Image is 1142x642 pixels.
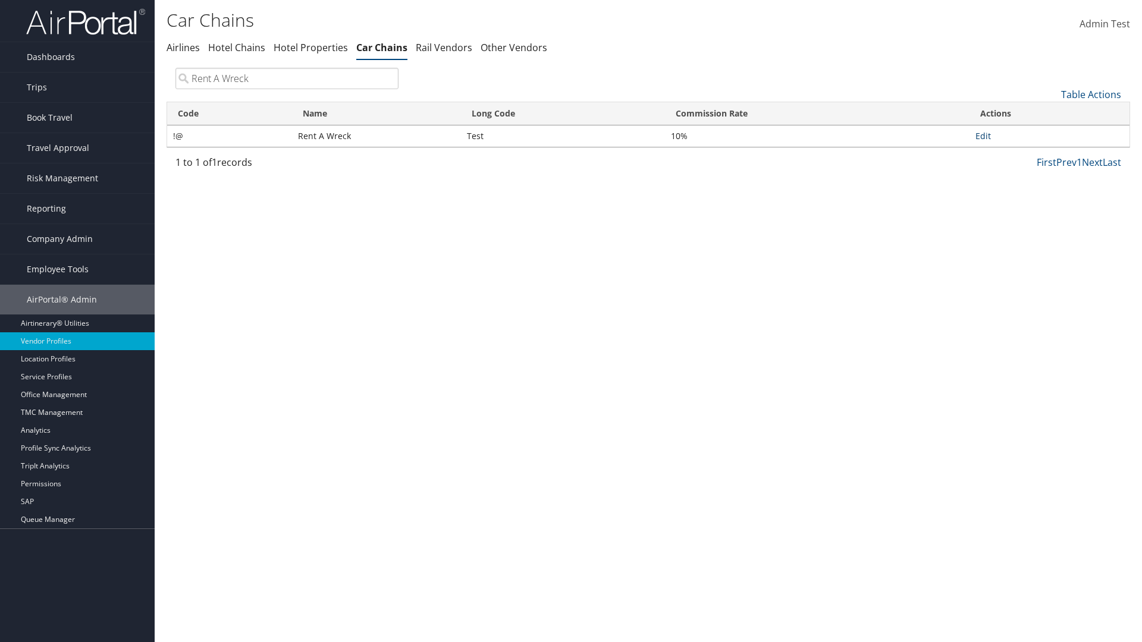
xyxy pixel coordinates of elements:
[27,163,98,193] span: Risk Management
[481,41,547,54] a: Other Vendors
[175,155,399,175] div: 1 to 1 of records
[416,41,472,54] a: Rail Vendors
[461,125,665,147] td: Test
[356,41,407,54] a: Car Chains
[208,41,265,54] a: Hotel Chains
[175,68,399,89] input: Search
[27,103,73,133] span: Book Travel
[1037,156,1056,169] a: First
[665,102,970,125] th: Commission Rate: activate to sort column ascending
[1080,17,1130,30] span: Admin Test
[1082,156,1103,169] a: Next
[27,194,66,224] span: Reporting
[167,8,809,33] h1: Car Chains
[27,254,89,284] span: Employee Tools
[970,102,1130,125] th: Actions
[1080,6,1130,43] a: Admin Test
[212,156,217,169] span: 1
[1061,88,1121,101] a: Table Actions
[1077,156,1082,169] a: 1
[27,42,75,72] span: Dashboards
[975,130,991,141] a: Edit
[292,125,461,147] td: Rent A Wreck
[461,102,665,125] th: Long Code: activate to sort column ascending
[167,102,292,125] th: Code: activate to sort column ascending
[26,8,145,36] img: airportal-logo.png
[27,133,89,163] span: Travel Approval
[1103,156,1121,169] a: Last
[167,41,200,54] a: Airlines
[27,285,97,314] span: AirPortal® Admin
[27,224,93,254] span: Company Admin
[27,73,47,102] span: Trips
[292,102,461,125] th: Name: activate to sort column descending
[1056,156,1077,169] a: Prev
[665,125,970,147] td: 10%
[167,125,292,147] td: !@
[274,41,348,54] a: Hotel Properties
